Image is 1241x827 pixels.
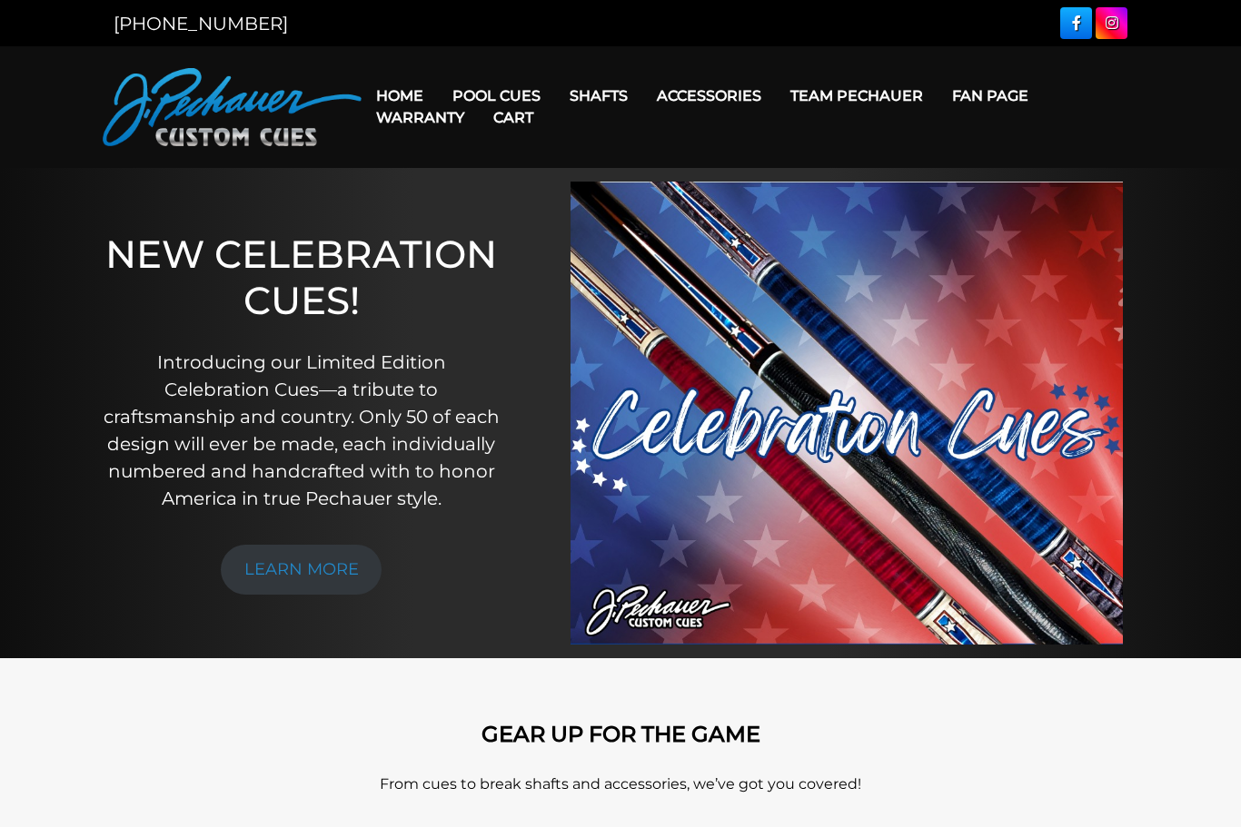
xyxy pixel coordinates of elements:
p: From cues to break shafts and accessories, we’ve got you covered! [103,773,1138,795]
a: [PHONE_NUMBER] [114,13,288,34]
p: Introducing our Limited Edition Celebration Cues—a tribute to craftsmanship and country. Only 50 ... [102,349,500,512]
a: Accessories [642,73,776,119]
a: Fan Page [938,73,1043,119]
a: Pool Cues [438,73,555,119]
a: Cart [479,94,548,141]
a: Team Pechauer [776,73,938,119]
h1: NEW CELEBRATION CUES! [102,231,500,323]
a: Home [362,73,438,119]
a: LEARN MORE [221,545,382,595]
a: Warranty [362,94,479,141]
img: Pechauer Custom Cues [103,68,362,146]
a: Shafts [555,73,642,119]
strong: GEAR UP FOR THE GAME [482,721,760,747]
